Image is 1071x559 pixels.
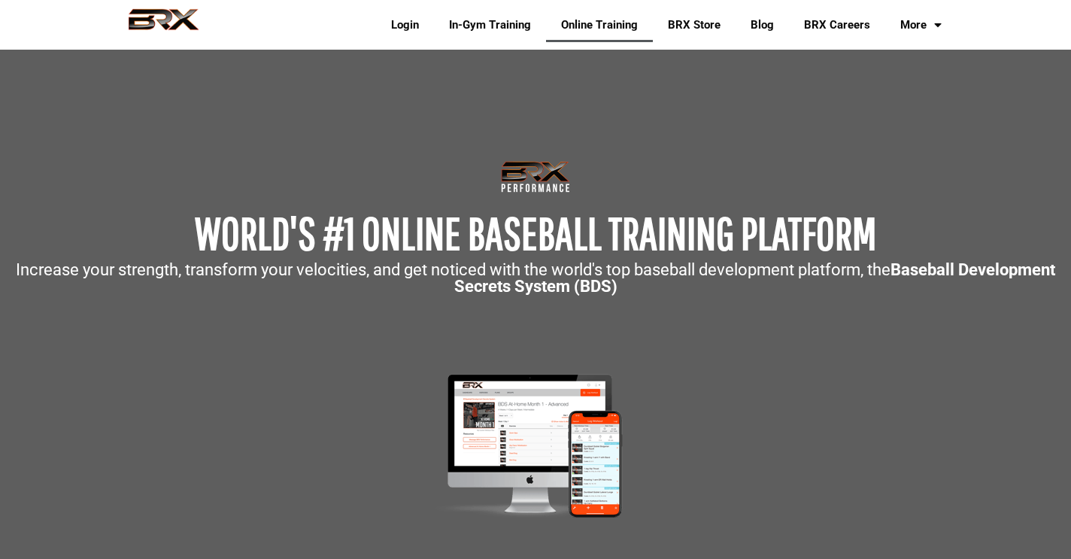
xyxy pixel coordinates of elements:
[365,8,957,42] div: Navigation Menu
[195,207,876,259] span: WORLD'S #1 ONLINE BASEBALL TRAINING PLATFORM
[789,8,885,42] a: BRX Careers
[434,8,546,42] a: In-Gym Training
[499,158,572,196] img: Transparent-Black-BRX-Logo-White-Performance
[417,370,655,521] img: Mockup-2-large
[653,8,736,42] a: BRX Store
[885,8,957,42] a: More
[114,8,213,41] img: BRX Performance
[546,8,653,42] a: Online Training
[376,8,434,42] a: Login
[454,260,1056,296] strong: Baseball Development Secrets System (BDS)
[736,8,789,42] a: Blog
[8,262,1063,295] p: Increase your strength, transform your velocities, and get noticed with the world's top baseball ...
